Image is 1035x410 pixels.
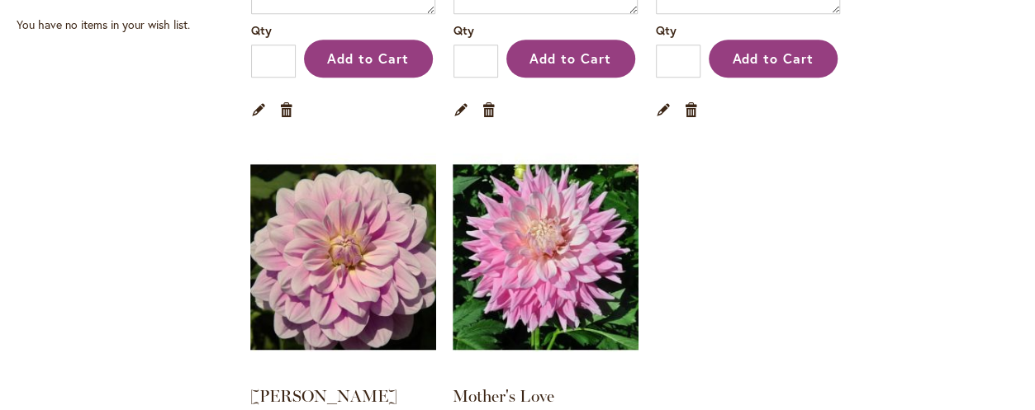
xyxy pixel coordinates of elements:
[709,40,838,78] button: Add to Cart
[453,386,554,406] a: Mother's Love
[250,141,436,373] img: Randi Dawn
[251,22,272,38] span: Qty
[529,49,611,67] span: Add to Cart
[453,141,639,373] img: Mother's Love
[656,22,677,38] span: Qty
[250,141,436,376] a: Randi Dawn
[250,386,397,406] a: [PERSON_NAME]
[327,49,409,67] span: Add to Cart
[453,141,639,376] a: Mother's Love
[453,22,474,38] span: Qty
[732,49,814,67] span: Add to Cart
[17,16,240,33] div: You have no items in your wish list.
[304,40,433,78] button: Add to Cart
[506,40,635,78] button: Add to Cart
